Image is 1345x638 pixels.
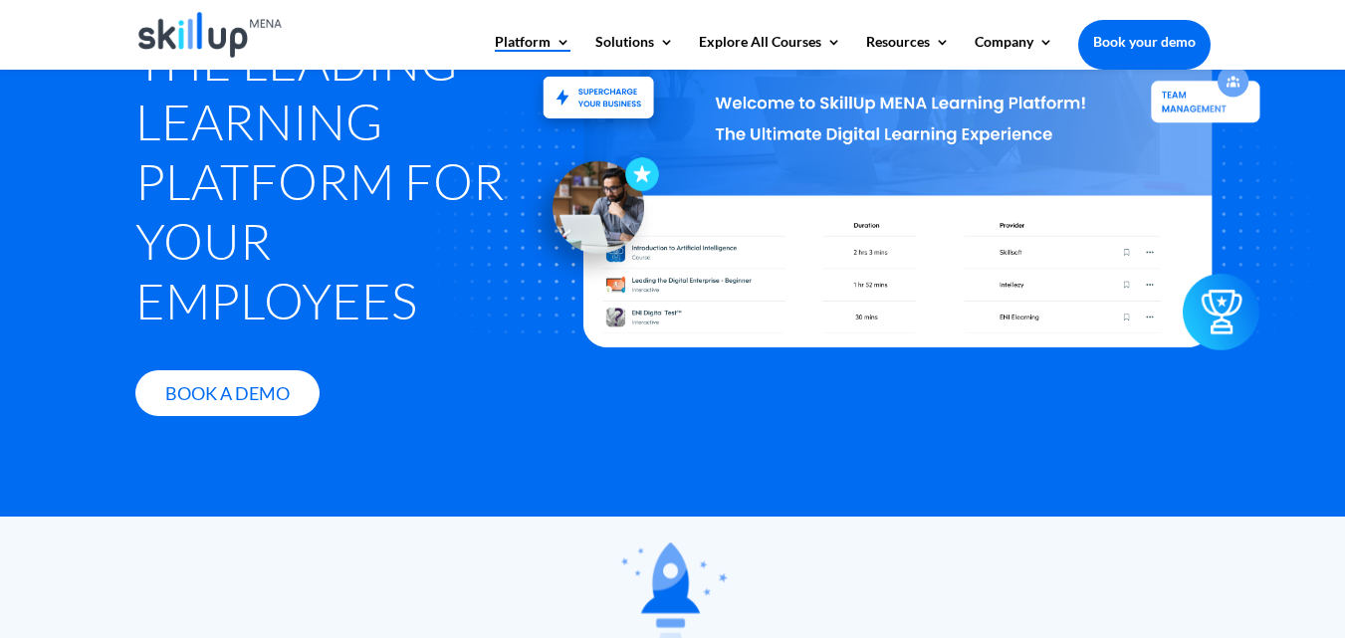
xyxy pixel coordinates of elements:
img: icon - Skillup [517,141,659,284]
a: Platform [495,35,570,69]
a: Explore All Courses [699,35,841,69]
img: Skillup Mena [138,12,283,58]
img: icon2 - Skillup [1184,289,1260,365]
a: Company [975,35,1053,69]
a: Solutions [595,35,674,69]
a: Book A Demo [135,370,320,417]
h1: The Leading Learning Platform for Your Employees [135,32,530,340]
a: Resources [866,35,950,69]
img: Upskill and reskill your staff - SkillUp MENA [528,48,670,121]
a: Book your demo [1078,20,1211,64]
iframe: Chat Widget [1013,423,1345,638]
